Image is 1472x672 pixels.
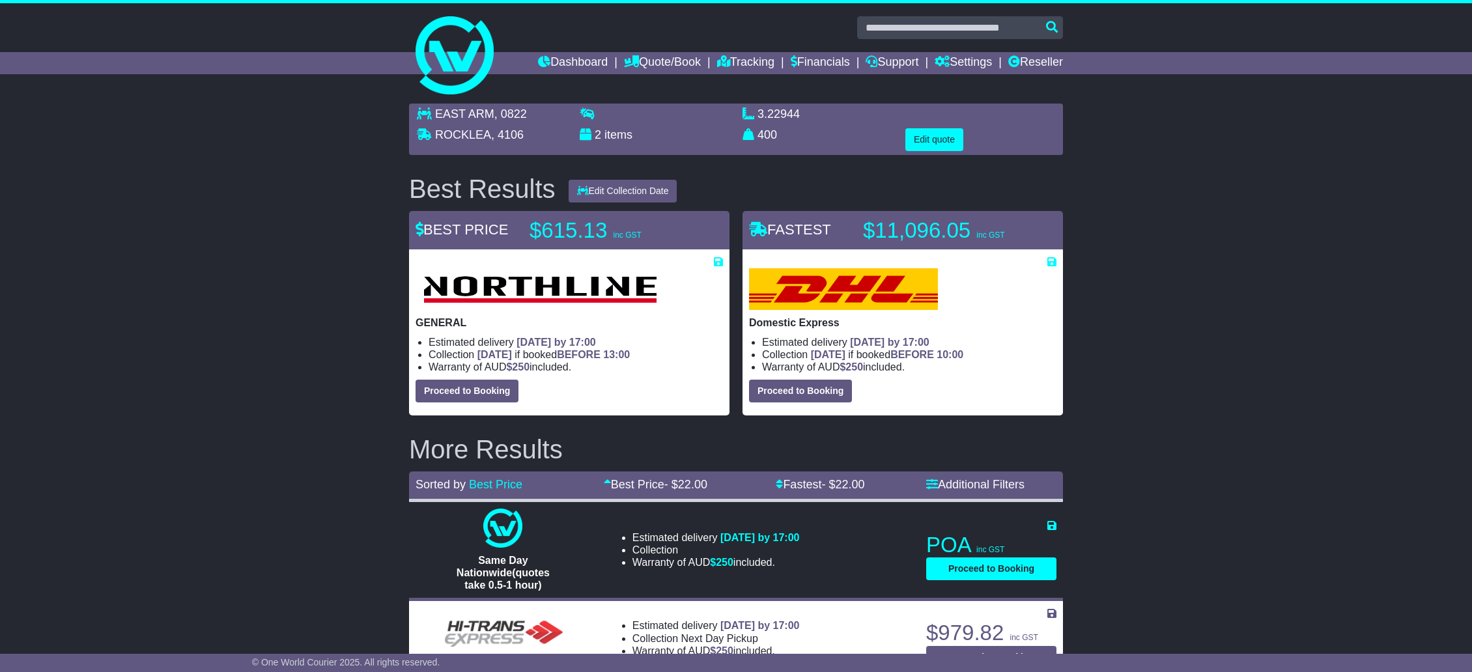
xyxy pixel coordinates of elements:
[517,337,596,348] span: [DATE] by 17:00
[1008,52,1063,74] a: Reseller
[1010,633,1038,642] span: inc GST
[926,532,1056,558] p: POA
[776,478,864,491] a: Fastest- $22.00
[604,128,632,141] span: items
[937,349,963,360] span: 10:00
[716,645,733,656] span: 250
[477,349,512,360] span: [DATE]
[604,478,707,491] a: Best Price- $22.00
[491,128,524,141] span: , 4106
[762,361,1056,373] li: Warranty of AUD included.
[866,52,918,74] a: Support
[905,128,963,151] button: Edit quote
[469,478,522,491] a: Best Price
[416,478,466,491] span: Sorted by
[720,532,800,543] span: [DATE] by 17:00
[538,52,608,74] a: Dashboard
[749,221,831,238] span: FASTEST
[416,268,664,310] img: Northline Distribution: GENERAL
[494,107,527,120] span: , 0822
[935,52,992,74] a: Settings
[435,107,494,120] span: EAST ARM
[681,633,758,644] span: Next Day Pickup
[416,221,508,238] span: BEST PRICE
[976,231,1004,240] span: inc GST
[569,180,677,203] button: Edit Collection Date
[976,545,1004,554] span: inc GST
[749,380,852,402] button: Proceed to Booking
[483,509,522,548] img: One World Courier: Same Day Nationwide(quotes take 0.5-1 hour)
[435,128,491,141] span: ROCKLEA
[926,646,1056,669] button: Proceed to Booking
[252,657,440,667] span: © One World Courier 2025. All rights reserved.
[429,361,723,373] li: Warranty of AUD included.
[749,316,1056,329] p: Domestic Express
[835,478,864,491] span: 22.00
[512,361,530,372] span: 250
[850,337,929,348] span: [DATE] by 17:00
[438,609,568,648] img: HiTrans (Machship): General
[890,349,934,360] span: BEFORE
[429,336,723,348] li: Estimated delivery
[632,632,800,645] li: Collection
[457,555,550,591] span: Same Day Nationwide(quotes take 0.5-1 hour)
[840,361,863,372] span: $
[811,349,845,360] span: [DATE]
[811,349,963,360] span: if booked
[632,556,800,568] li: Warranty of AUD included.
[603,349,630,360] span: 13:00
[762,348,1056,361] li: Collection
[477,349,630,360] span: if booked
[863,217,1026,244] p: $11,096.05
[762,336,1056,348] li: Estimated delivery
[749,268,938,310] img: DHL: Domestic Express
[632,531,800,544] li: Estimated delivery
[710,557,733,568] span: $
[678,478,707,491] span: 22.00
[416,380,518,402] button: Proceed to Booking
[403,175,562,203] div: Best Results
[409,435,1063,464] h2: More Results
[926,557,1056,580] button: Proceed to Booking
[926,620,1056,646] p: $979.82
[926,478,1025,491] a: Additional Filters
[716,557,733,568] span: 250
[632,544,800,556] li: Collection
[624,52,701,74] a: Quote/Book
[710,645,733,656] span: $
[664,478,707,491] span: - $
[821,478,864,491] span: - $
[632,619,800,632] li: Estimated delivery
[416,316,723,329] p: GENERAL
[717,52,774,74] a: Tracking
[429,348,723,361] li: Collection
[720,620,800,631] span: [DATE] by 17:00
[557,349,601,360] span: BEFORE
[632,645,800,657] li: Warranty of AUD included.
[791,52,850,74] a: Financials
[506,361,530,372] span: $
[757,128,777,141] span: 400
[613,231,641,240] span: inc GST
[845,361,863,372] span: 250
[595,128,601,141] span: 2
[757,107,800,120] span: 3.22944
[530,217,692,244] p: $615.13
